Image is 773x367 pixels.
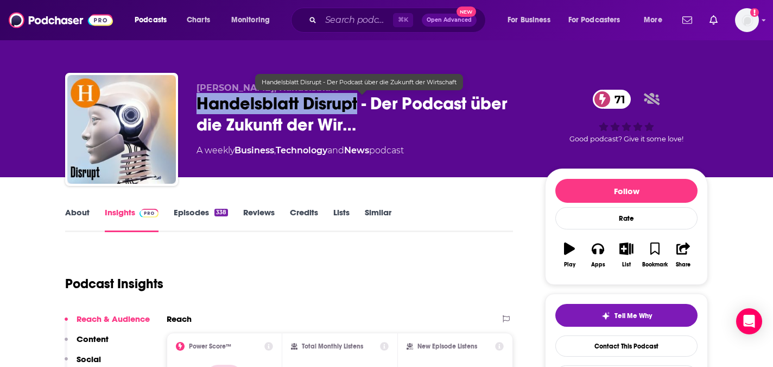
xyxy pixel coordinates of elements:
div: 338 [214,209,228,216]
h1: Podcast Insights [65,276,163,292]
span: 71 [604,90,631,109]
span: Logged in as chardin [735,8,759,32]
a: Reviews [243,207,275,232]
a: Charts [180,11,217,29]
button: Show profile menu [735,8,759,32]
button: Apps [584,235,612,275]
button: Reach & Audience [65,314,150,334]
p: Social [77,354,101,364]
div: Handelsblatt Disrupt - Der Podcast über die Zukunft der Wirtschaft [255,74,463,90]
span: ⌘ K [393,13,413,27]
a: Technology [276,145,327,155]
input: Search podcasts, credits, & more... [321,11,393,29]
div: A weekly podcast [197,144,404,157]
button: tell me why sparkleTell Me Why [555,304,698,327]
span: , [274,145,276,155]
span: Good podcast? Give it some love! [569,135,683,143]
p: Reach & Audience [77,314,150,324]
span: Charts [187,13,210,28]
div: Open Intercom Messenger [736,308,762,334]
span: For Business [508,13,550,28]
a: Business [235,145,274,155]
a: News [344,145,369,155]
a: Episodes338 [174,207,228,232]
div: List [622,262,631,268]
div: Rate [555,207,698,229]
span: Tell Me Why [614,312,652,320]
div: Play [564,262,575,268]
button: Open AdvancedNew [422,14,477,27]
span: Podcasts [135,13,167,28]
a: Show notifications dropdown [678,11,696,29]
button: open menu [224,11,284,29]
span: More [644,13,662,28]
span: For Podcasters [568,13,620,28]
div: Search podcasts, credits, & more... [301,8,496,33]
div: 71Good podcast? Give it some love! [545,83,708,150]
button: Content [65,334,109,354]
button: open menu [127,11,181,29]
button: open menu [561,11,636,29]
p: Content [77,334,109,344]
button: Follow [555,179,698,203]
img: tell me why sparkle [601,312,610,320]
span: New [457,7,476,17]
a: About [65,207,90,232]
h2: Power Score™ [189,343,231,350]
h2: Reach [167,314,192,324]
button: List [612,235,641,275]
span: Open Advanced [427,17,472,23]
a: Contact This Podcast [555,335,698,357]
img: Podchaser Pro [140,209,159,217]
button: open menu [500,11,564,29]
span: and [327,145,344,155]
div: Share [676,262,690,268]
a: Lists [333,207,350,232]
button: open menu [636,11,676,29]
span: Monitoring [231,13,270,28]
img: Handelsblatt Disrupt - Der Podcast über die Zukunft der Wirtschaft [67,75,176,184]
span: [PERSON_NAME], Handelsblatt [197,83,338,93]
a: Similar [365,207,391,232]
div: Apps [591,262,605,268]
button: Share [669,235,698,275]
svg: Add a profile image [750,8,759,17]
h2: Total Monthly Listens [302,343,363,350]
a: Credits [290,207,318,232]
a: 71 [593,90,631,109]
img: User Profile [735,8,759,32]
button: Bookmark [641,235,669,275]
h2: New Episode Listens [417,343,477,350]
button: Play [555,235,584,275]
div: Bookmark [642,262,668,268]
img: Podchaser - Follow, Share and Rate Podcasts [9,10,113,30]
a: Show notifications dropdown [705,11,722,29]
a: InsightsPodchaser Pro [105,207,159,232]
